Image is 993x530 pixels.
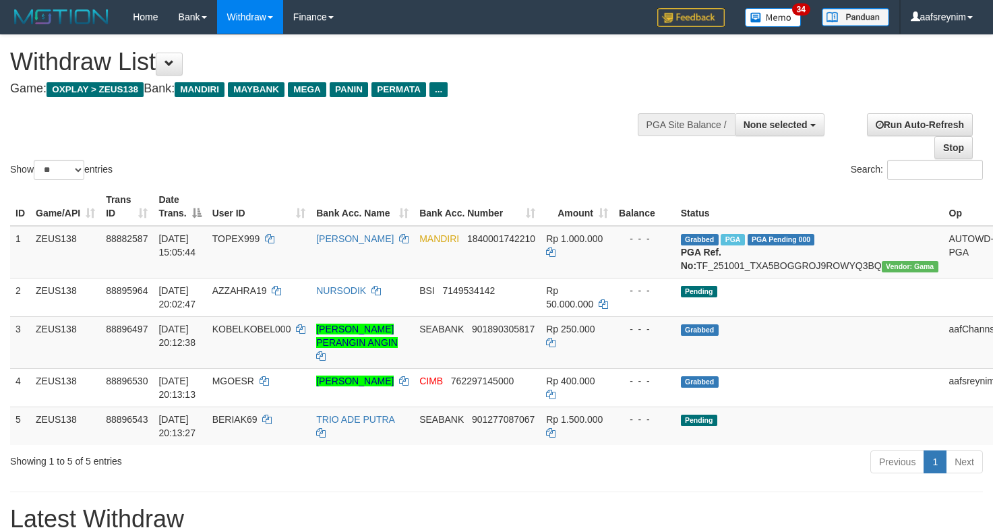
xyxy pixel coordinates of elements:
[681,247,721,271] b: PGA Ref. No:
[212,376,254,386] span: MGOESR
[10,368,30,407] td: 4
[924,450,946,473] a: 1
[158,233,195,258] span: [DATE] 15:05:44
[419,414,464,425] span: SEABANK
[228,82,284,97] span: MAYBANK
[10,82,649,96] h4: Game: Bank:
[429,82,448,97] span: ...
[100,187,153,226] th: Trans ID: activate to sort column ascending
[681,324,719,336] span: Grabbed
[822,8,889,26] img: panduan.png
[371,82,426,97] span: PERMATA
[851,160,983,180] label: Search:
[472,414,535,425] span: Copy 901277087067 to clipboard
[316,376,394,386] a: [PERSON_NAME]
[419,376,443,386] span: CIMB
[330,82,368,97] span: PANIN
[30,368,100,407] td: ZEUS138
[870,450,924,473] a: Previous
[207,187,311,226] th: User ID: activate to sort column ascending
[10,278,30,316] td: 2
[619,413,670,426] div: - - -
[619,322,670,336] div: - - -
[675,226,944,278] td: TF_251001_TXA5BOGGROJ9ROWYQ3BQ
[887,160,983,180] input: Search:
[288,82,326,97] span: MEGA
[721,234,744,245] span: Marked by aafnoeunsreypich
[316,285,366,296] a: NURSODIK
[638,113,735,136] div: PGA Site Balance /
[10,407,30,445] td: 5
[675,187,944,226] th: Status
[106,376,148,386] span: 88896530
[414,187,541,226] th: Bank Acc. Number: activate to sort column ascending
[546,233,603,244] span: Rp 1.000.000
[546,414,603,425] span: Rp 1.500.000
[47,82,144,97] span: OXPLAY > ZEUS138
[472,324,535,334] span: Copy 901890305817 to clipboard
[30,278,100,316] td: ZEUS138
[546,324,595,334] span: Rp 250.000
[10,7,113,27] img: MOTION_logo.png
[882,261,938,272] span: Vendor URL: https://trx31.1velocity.biz
[619,374,670,388] div: - - -
[30,407,100,445] td: ZEUS138
[158,414,195,438] span: [DATE] 20:13:27
[613,187,675,226] th: Balance
[153,187,206,226] th: Date Trans.: activate to sort column descending
[158,376,195,400] span: [DATE] 20:13:13
[792,3,810,16] span: 34
[10,449,404,468] div: Showing 1 to 5 of 5 entries
[748,234,815,245] span: PGA Pending
[212,414,258,425] span: BERIAK69
[316,324,398,348] a: [PERSON_NAME] PERANGIN ANGIN
[106,414,148,425] span: 88896543
[158,324,195,348] span: [DATE] 20:12:38
[10,226,30,278] td: 1
[657,8,725,27] img: Feedback.jpg
[34,160,84,180] select: Showentries
[10,160,113,180] label: Show entries
[158,285,195,310] span: [DATE] 20:02:47
[419,285,435,296] span: BSI
[316,233,394,244] a: [PERSON_NAME]
[451,376,514,386] span: Copy 762297145000 to clipboard
[212,233,260,244] span: TOPEX999
[619,284,670,297] div: - - -
[419,324,464,334] span: SEABANK
[946,450,983,473] a: Next
[106,324,148,334] span: 88896497
[10,316,30,368] td: 3
[175,82,224,97] span: MANDIRI
[106,285,148,296] span: 88895964
[681,286,717,297] span: Pending
[30,226,100,278] td: ZEUS138
[681,376,719,388] span: Grabbed
[619,232,670,245] div: - - -
[867,113,973,136] a: Run Auto-Refresh
[681,234,719,245] span: Grabbed
[546,285,593,310] span: Rp 50.000.000
[311,187,414,226] th: Bank Acc. Name: activate to sort column ascending
[467,233,535,244] span: Copy 1840001742210 to clipboard
[30,316,100,368] td: ZEUS138
[744,119,808,130] span: None selected
[934,136,973,159] a: Stop
[419,233,459,244] span: MANDIRI
[212,324,291,334] span: KOBELKOBEL000
[10,187,30,226] th: ID
[541,187,613,226] th: Amount: activate to sort column ascending
[681,415,717,426] span: Pending
[212,285,267,296] span: AZZAHRA19
[735,113,824,136] button: None selected
[106,233,148,244] span: 88882587
[546,376,595,386] span: Rp 400.000
[10,49,649,76] h1: Withdraw List
[442,285,495,296] span: Copy 7149534142 to clipboard
[316,414,394,425] a: TRIO ADE PUTRA
[745,8,802,27] img: Button%20Memo.svg
[30,187,100,226] th: Game/API: activate to sort column ascending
